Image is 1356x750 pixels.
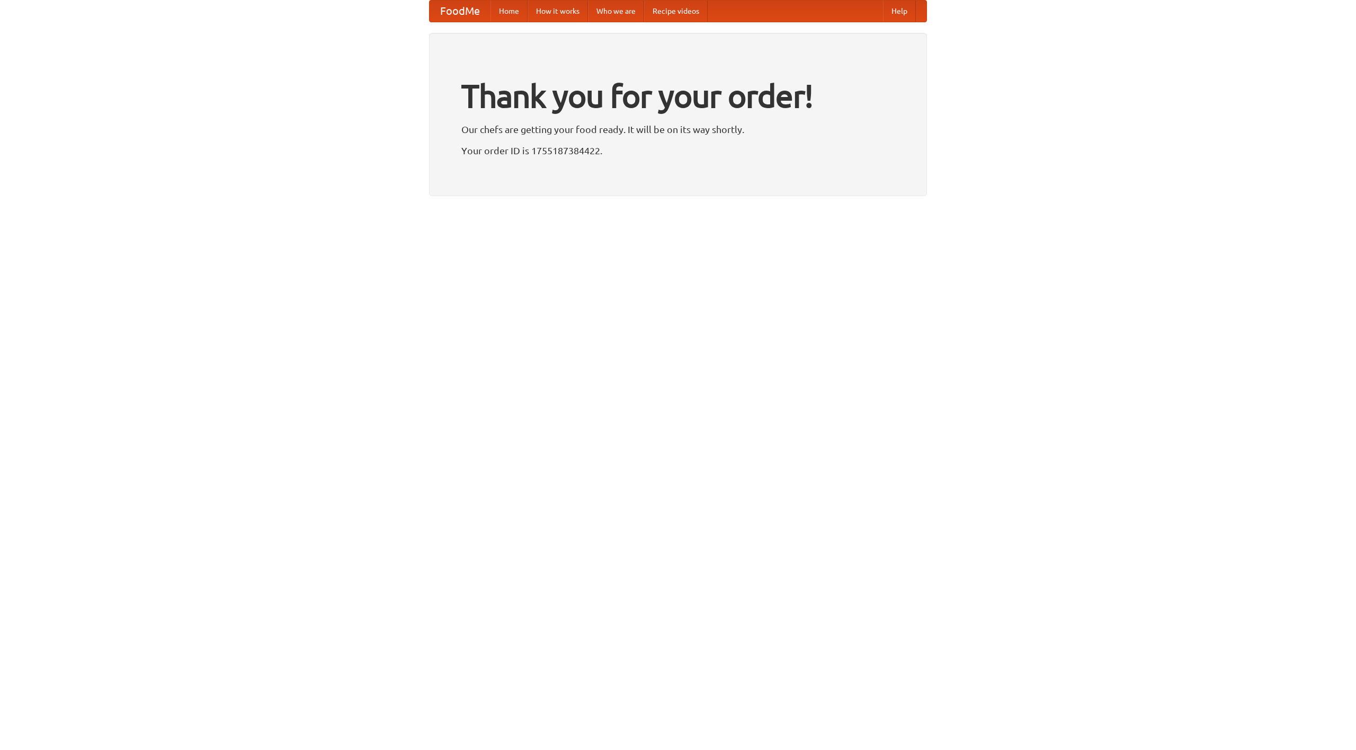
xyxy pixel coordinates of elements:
h1: Thank you for your order! [461,70,895,121]
a: Home [490,1,528,22]
p: Our chefs are getting your food ready. It will be on its way shortly. [461,121,895,137]
a: Who we are [588,1,644,22]
a: Recipe videos [644,1,708,22]
a: Help [883,1,916,22]
a: FoodMe [430,1,490,22]
p: Your order ID is 1755187384422. [461,143,895,158]
a: How it works [528,1,588,22]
